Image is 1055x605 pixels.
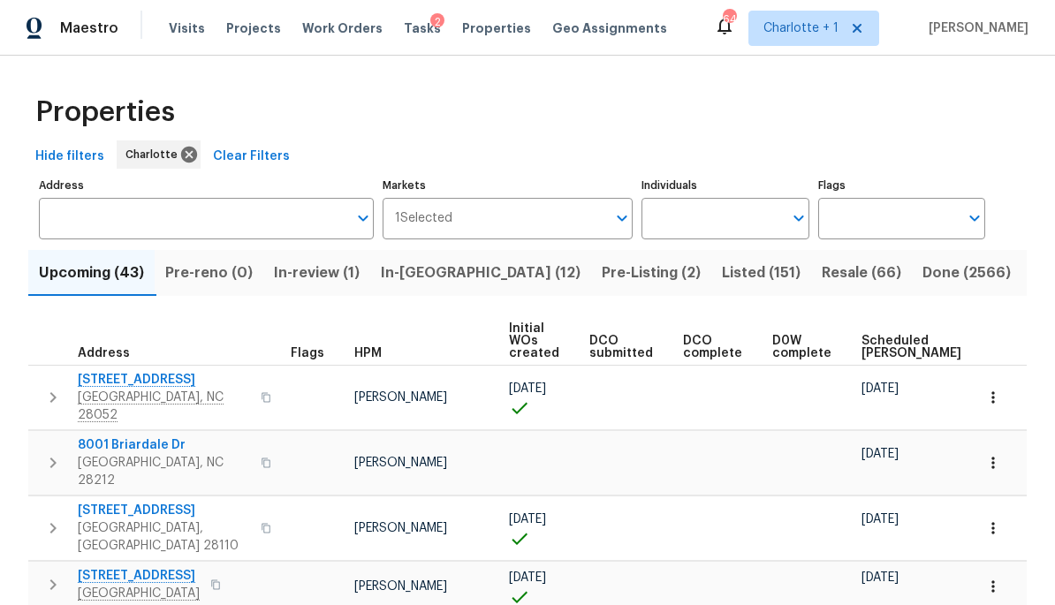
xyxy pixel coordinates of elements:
[404,22,441,34] span: Tasks
[78,436,250,454] span: 8001 Briardale Dr
[206,140,297,173] button: Clear Filters
[962,206,987,231] button: Open
[683,335,742,359] span: DCO complete
[226,19,281,37] span: Projects
[861,571,899,584] span: [DATE]
[772,335,831,359] span: D0W complete
[354,580,447,593] span: [PERSON_NAME]
[509,571,546,584] span: [DATE]
[78,502,250,519] span: [STREET_ADDRESS]
[28,140,111,173] button: Hide filters
[922,19,1028,37] span: [PERSON_NAME]
[165,261,253,285] span: Pre-reno (0)
[610,206,634,231] button: Open
[509,513,546,526] span: [DATE]
[589,335,653,359] span: DCO submitted
[786,206,811,231] button: Open
[723,11,735,28] div: 64
[509,382,546,395] span: [DATE]
[78,347,130,359] span: Address
[125,146,185,163] span: Charlotte
[395,211,452,226] span: 1 Selected
[861,448,899,460] span: [DATE]
[818,180,985,191] label: Flags
[381,261,581,285] span: In-[GEOGRAPHIC_DATA] (12)
[78,454,250,489] span: [GEOGRAPHIC_DATA], NC 28212
[430,13,444,31] div: 2
[169,19,205,37] span: Visits
[602,261,701,285] span: Pre-Listing (2)
[354,347,382,359] span: HPM
[462,19,531,37] span: Properties
[39,180,374,191] label: Address
[763,19,839,37] span: Charlotte + 1
[861,335,961,359] span: Scheduled [PERSON_NAME]
[509,322,559,359] span: Initial WOs created
[922,261,1011,285] span: Done (2566)
[354,457,447,469] span: [PERSON_NAME]
[383,180,634,191] label: Markets
[351,206,376,231] button: Open
[641,180,808,191] label: Individuals
[354,391,447,404] span: [PERSON_NAME]
[552,19,667,37] span: Geo Assignments
[822,261,901,285] span: Resale (66)
[274,261,360,285] span: In-review (1)
[213,146,290,168] span: Clear Filters
[302,19,383,37] span: Work Orders
[861,382,899,395] span: [DATE]
[722,261,801,285] span: Listed (151)
[60,19,118,37] span: Maestro
[78,519,250,555] span: [GEOGRAPHIC_DATA], [GEOGRAPHIC_DATA] 28110
[35,146,104,168] span: Hide filters
[39,261,144,285] span: Upcoming (43)
[291,347,324,359] span: Flags
[354,522,447,534] span: [PERSON_NAME]
[117,140,201,169] div: Charlotte
[861,513,899,526] span: [DATE]
[35,103,175,121] span: Properties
